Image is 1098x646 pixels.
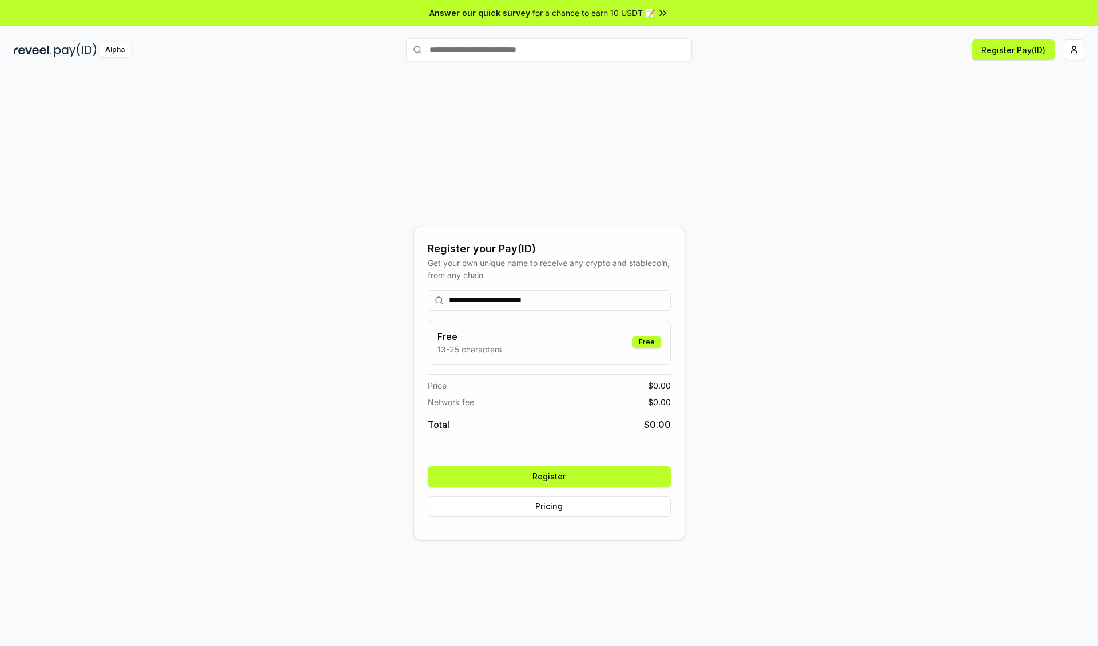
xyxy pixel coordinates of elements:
[648,379,671,391] span: $ 0.00
[428,379,447,391] span: Price
[972,39,1055,60] button: Register Pay(ID)
[428,241,671,257] div: Register your Pay(ID)
[14,43,52,57] img: reveel_dark
[54,43,97,57] img: pay_id
[428,418,449,431] span: Total
[428,466,671,487] button: Register
[632,336,661,348] div: Free
[644,418,671,431] span: $ 0.00
[437,343,502,355] p: 13-25 characters
[648,396,671,408] span: $ 0.00
[437,330,502,343] h3: Free
[428,496,671,517] button: Pricing
[428,257,671,281] div: Get your own unique name to receive any crypto and stablecoin, from any chain
[428,396,474,408] span: Network fee
[532,7,655,19] span: for a chance to earn 10 USDT 📝
[429,7,530,19] span: Answer our quick survey
[99,43,131,57] div: Alpha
